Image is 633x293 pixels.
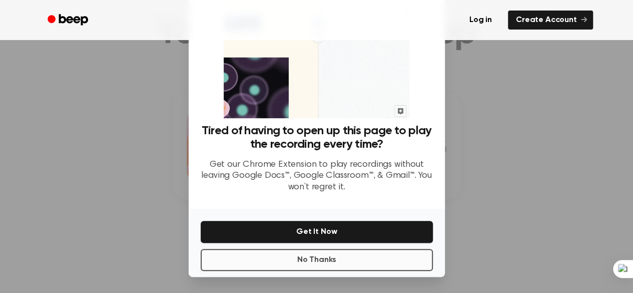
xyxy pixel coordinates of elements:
a: Create Account [508,11,593,30]
button: Get It Now [201,221,433,243]
p: Get our Chrome Extension to play recordings without leaving Google Docs™, Google Classroom™, & Gm... [201,159,433,193]
a: Log in [459,9,502,32]
button: No Thanks [201,249,433,271]
a: Beep [41,11,97,30]
h3: Tired of having to open up this page to play the recording every time? [201,124,433,151]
